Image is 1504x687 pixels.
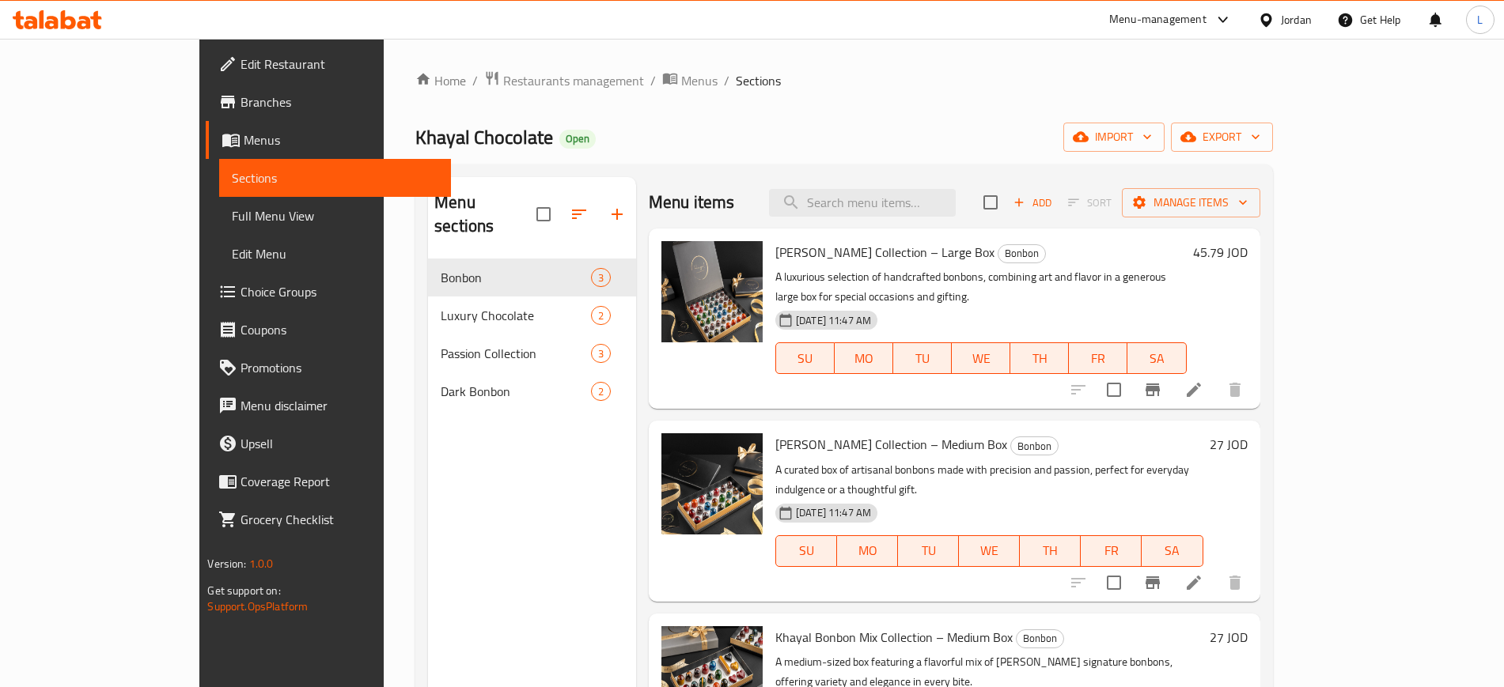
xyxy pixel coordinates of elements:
a: Sections [219,159,450,197]
div: Menu-management [1109,10,1207,29]
div: Passion Collection [441,344,591,363]
span: SU [782,347,828,370]
img: Khayal Bonbon Collection – Large Box [661,241,763,342]
button: TH [1010,342,1069,374]
a: Promotions [206,349,450,387]
div: Dark Bonbon2 [428,372,636,410]
button: Branch-specific-item [1134,371,1172,409]
span: Bonbon [1011,437,1058,455]
a: Edit Menu [219,235,450,273]
span: 3 [592,270,610,285]
span: Sections [736,71,781,90]
span: [DATE] 11:47 AM [790,505,877,520]
div: Bonbon [441,268,591,287]
button: TU [898,535,959,567]
div: items [591,382,611,401]
span: Full Menu View [232,206,438,225]
a: Restaurants management [484,70,644,91]
span: Bonbon [998,244,1045,262]
a: Menus [662,70,718,91]
span: Khayal Bonbon Mix Collection – Medium Box [775,625,1013,649]
span: Edit Restaurant [241,55,438,74]
a: Menu disclaimer [206,387,450,425]
h6: 27 JOD [1210,433,1248,455]
h2: Menu sections [434,191,536,238]
span: Branches [241,92,438,111]
div: Luxury Chocolate [441,306,591,325]
img: Khayal Bonbon Collection – Medium Box [661,433,763,534]
span: TU [900,347,945,370]
a: Edit Restaurant [206,45,450,83]
span: Select to update [1097,566,1131,599]
button: Add [1007,191,1058,215]
div: Bonbon [1016,629,1064,648]
button: delete [1216,371,1254,409]
span: WE [958,347,1004,370]
span: Get support on: [207,580,280,601]
span: Menus [244,130,438,149]
button: delete [1216,564,1254,602]
span: Open [559,132,596,145]
li: / [472,71,478,90]
a: Support.OpsPlatform [207,596,308,617]
div: Passion Collection3 [428,334,636,372]
span: Sort sections [560,195,598,233]
a: Coupons [206,311,450,349]
a: Menus [206,121,450,159]
div: items [591,344,611,363]
span: SU [782,539,831,562]
span: Select section first [1058,191,1122,215]
span: Coverage Report [241,472,438,491]
div: Jordan [1281,11,1312,28]
nav: breadcrumb [415,70,1272,91]
span: Upsell [241,434,438,453]
span: 1.0.0 [249,553,274,574]
span: [DATE] 11:47 AM [790,313,877,328]
button: FR [1069,342,1127,374]
a: Upsell [206,425,450,462]
h6: 45.79 JOD [1193,241,1248,263]
a: Edit menu item [1184,573,1203,592]
span: TH [1026,539,1074,562]
span: [PERSON_NAME] Collection – Medium Box [775,432,1007,456]
span: MO [843,539,892,562]
button: MO [835,342,893,374]
a: Grocery Checklist [206,500,450,538]
li: / [650,71,656,90]
span: Select to update [1097,373,1131,406]
span: MO [841,347,887,370]
span: SA [1148,539,1196,562]
span: import [1076,127,1152,147]
li: / [724,71,729,90]
span: TH [1017,347,1063,370]
div: Luxury Chocolate2 [428,296,636,334]
p: A curated box of artisanal bonbons made with precision and passion, perfect for everyday indulgen... [775,460,1203,500]
button: FR [1081,535,1142,567]
button: WE [959,535,1020,567]
div: items [591,306,611,325]
button: SU [775,535,837,567]
span: 2 [592,308,610,323]
span: Menus [681,71,718,90]
span: export [1184,127,1260,147]
nav: Menu sections [428,252,636,417]
span: Restaurants management [503,71,644,90]
button: Manage items [1122,188,1260,217]
span: FR [1075,347,1121,370]
button: Add section [598,195,636,233]
a: Coverage Report [206,462,450,500]
span: Dark Bonbon [441,382,591,401]
button: import [1063,123,1165,152]
button: TU [893,342,952,374]
div: Bonbon [1010,436,1059,455]
a: Branches [206,83,450,121]
span: Select section [974,186,1007,219]
span: SA [1134,347,1180,370]
span: Add item [1007,191,1058,215]
p: A luxurious selection of handcrafted bonbons, combining art and flavor in a generous large box fo... [775,267,1187,307]
a: Edit menu item [1184,380,1203,399]
span: Grocery Checklist [241,510,438,529]
span: L [1477,11,1483,28]
span: Khayal Chocolate [415,119,553,155]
